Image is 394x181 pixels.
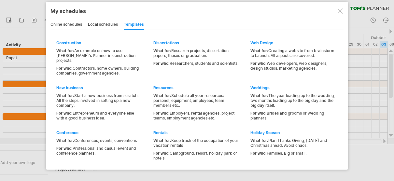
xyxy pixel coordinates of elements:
[250,85,335,90] div: Weddings
[153,40,238,45] div: Dissertations
[250,93,335,108] div: The year leading up to the wedding, two months leading up to the big day and the big day itself.
[56,138,141,143] div: Conferences, events, conventions
[250,151,335,156] div: Families. Big or small.
[153,61,170,66] span: For who:
[50,8,344,14] div: My schedules
[153,151,170,156] span: For who:
[56,111,73,116] span: For who:
[153,138,238,148] div: Keep track of the occupation of your vacation rentals
[56,66,141,76] div: Contractors, home owners, building companies, government agencies.
[250,138,268,143] span: What for:
[250,48,268,53] span: What for:
[56,130,141,135] div: Conference
[153,111,170,116] span: For who:
[250,61,335,71] div: Web developers, web designers, design studios, marketing agencies.
[153,130,238,135] div: Rentals
[56,85,141,90] div: New business
[50,20,82,30] div: online schedules
[56,93,141,108] div: Start a new business from scratch. All the steps involved in setting up a new company.
[56,40,141,45] div: Construction
[153,111,238,120] div: Employers, rental agencies, project teams, employment agencies etc.
[250,151,267,156] span: For who:
[250,111,267,116] span: For who:
[124,20,144,30] div: templates
[153,61,238,66] div: Researchers, students and scientists.
[153,151,238,160] div: Campground, resort, holiday park or hotels
[250,93,268,98] span: What for:
[56,48,74,53] span: What for:
[56,66,73,71] span: For who:
[56,93,74,98] span: What for:
[153,93,171,98] span: What for:
[153,138,171,143] span: What for:
[56,146,73,151] span: For who:
[250,61,267,66] span: For who:
[250,138,335,148] div: Plan Thanks Giving, [DATE] and Christmas ahead. Avoid chaos.
[56,111,141,120] div: Entrepreneurs and everyone else with a good business idea.
[250,130,335,135] div: Holiday Season
[56,146,141,156] div: Professional and casual event and conference planners.
[56,48,141,63] div: An example on how to use [PERSON_NAME]'s Planner in construction projects.
[153,48,238,58] div: Research projects, dissertation papers, theses or graduation.
[153,85,238,90] div: Resources
[88,20,118,30] div: local schedules
[153,93,238,108] div: Schedule all your resources: personel, equipment, employees, team members etc..
[153,48,171,53] span: What for:
[250,48,335,58] div: Creating a website from brainstorm to Launch. All aspects are covered.
[56,138,74,143] span: What for:
[250,111,335,120] div: Brides and grooms or wedding planners.
[250,40,335,45] div: Web Design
